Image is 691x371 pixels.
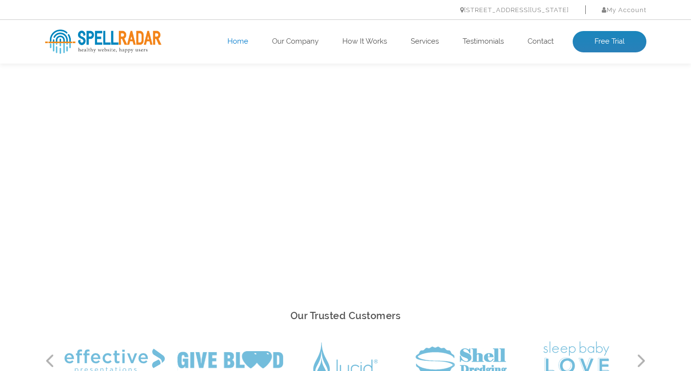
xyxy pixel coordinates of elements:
h2: Our Trusted Customers [45,307,646,324]
img: Give Blood [177,351,283,371]
button: Previous [45,354,55,368]
button: Next [637,354,646,368]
